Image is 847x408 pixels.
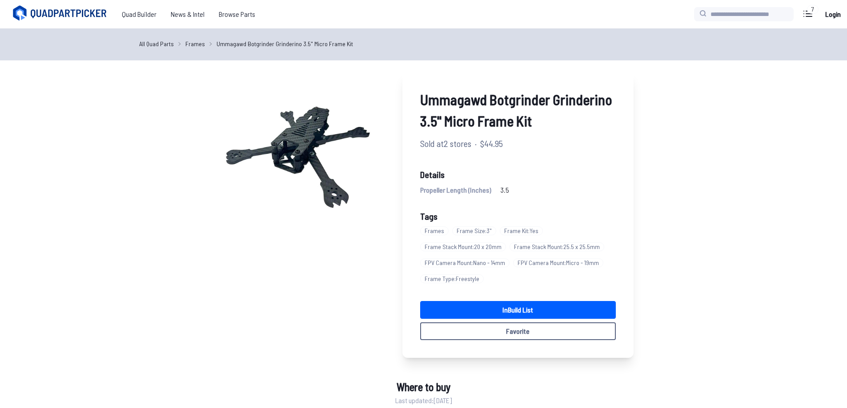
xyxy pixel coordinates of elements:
[420,226,449,235] span: Frames
[115,5,164,23] a: Quad Builder
[217,39,353,48] a: Ummagawd Botgrinder Grinderino 3.5" Micro Frame Kit
[139,39,174,48] a: All Quad Parts
[500,223,546,239] a: Frame Kit:Yes
[420,242,506,251] span: Frame Stack Mount : 20 x 20mm
[420,211,438,222] span: Tags
[807,5,819,14] div: 7
[420,185,491,195] span: Propeller Length (Inches)
[420,89,616,131] span: Ummagawd Botgrinder Grinderino 3.5" Micro Frame Kit
[500,226,543,235] span: Frame Kit : Yes
[822,5,843,23] a: Login
[510,239,608,255] a: Frame Stack Mount:25.5 x 25.5mm
[420,274,484,283] span: Frame Type : Freestyle
[452,226,496,235] span: Frame Size : 3"
[420,271,487,287] a: Frame Type:Freestyle
[214,71,385,242] img: image
[164,5,212,23] a: News & Intel
[420,322,616,340] button: Favorite
[513,255,607,271] a: FPV Camera Mount:Micro - 19mm
[420,239,510,255] a: Frame Stack Mount:20 x 20mm
[501,185,509,195] span: 3.5
[420,223,452,239] a: Frames
[185,39,205,48] a: Frames
[513,258,603,267] span: FPV Camera Mount : Micro - 19mm
[452,223,500,239] a: Frame Size:3"
[420,255,513,271] a: FPV Camera Mount:Nano - 14mm
[212,5,262,23] a: Browse Parts
[475,137,477,150] span: ·
[420,258,510,267] span: FPV Camera Mount : Nano - 14mm
[510,242,604,251] span: Frame Stack Mount : 25.5 x 25.5mm
[480,137,503,150] span: $44.95
[420,137,471,150] span: Sold at 2 stores
[395,395,452,406] span: Last updated: [DATE]
[420,301,616,319] a: InBuild List
[420,168,616,181] span: Details
[397,379,450,395] span: Where to buy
